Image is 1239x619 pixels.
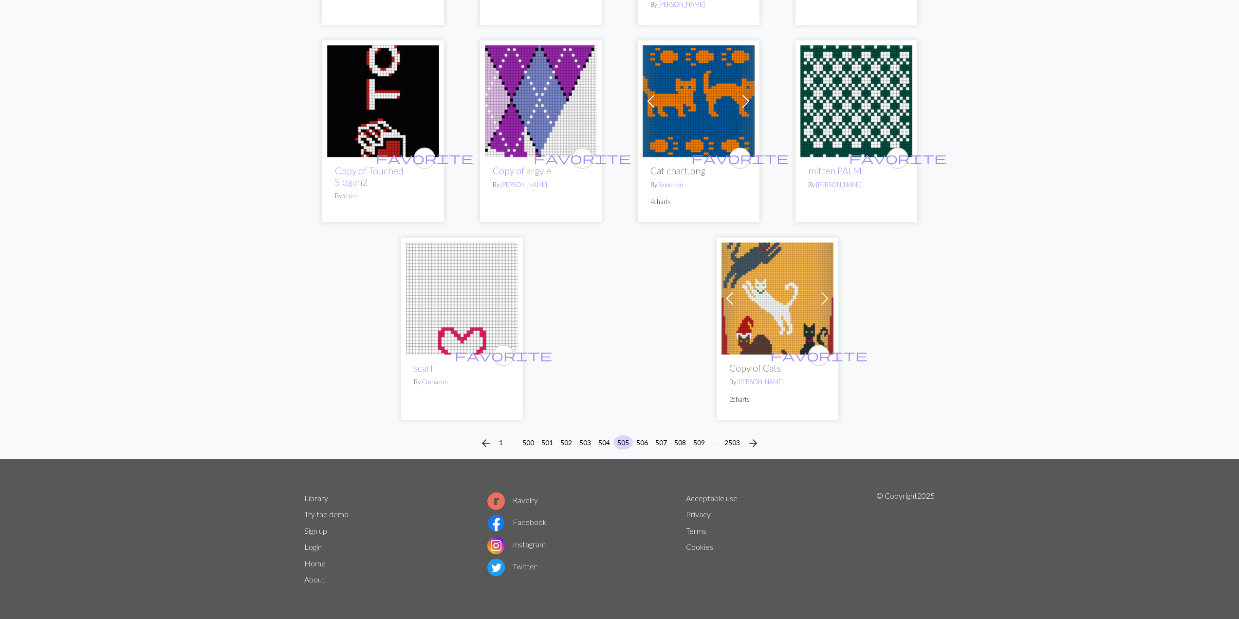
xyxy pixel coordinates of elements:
a: Library [304,493,328,503]
a: Acceptable use [686,493,738,503]
a: Cats [721,293,833,302]
button: favourite [887,148,908,169]
button: 503 [575,435,595,450]
span: favorite [770,348,868,363]
i: favourite [534,149,631,168]
a: Facebook [487,517,547,526]
a: [PERSON_NAME] [658,0,705,8]
h2: Cat chart.png [650,165,747,176]
a: [PERSON_NAME] [816,181,863,188]
span: arrow_forward [747,436,759,450]
a: Cookies [686,542,713,551]
a: Sign up [304,526,327,535]
img: scarf [406,243,518,355]
p: By [650,180,747,189]
img: Twitter logo [487,559,505,576]
a: scarf [406,293,518,302]
i: favourite [849,149,946,168]
img: Facebook logo [487,514,505,532]
p: 2 charts [729,395,826,404]
button: Previous [476,435,496,451]
span: favorite [455,348,552,363]
i: favourite [770,346,868,365]
a: Login [304,542,322,551]
button: 500 [518,435,538,450]
img: mitten PALM [800,45,912,157]
a: mitten PALM [808,165,862,176]
i: favourite [376,149,473,168]
button: Next [743,435,763,451]
i: Previous [480,437,492,449]
img: Cats [721,243,833,355]
button: 502 [556,435,576,450]
button: favourite [729,148,751,169]
i: Next [747,437,759,449]
a: scarf [414,362,433,374]
span: favorite [691,150,789,166]
button: 507 [651,435,671,450]
a: Terms [686,526,706,535]
img: argyle [485,45,597,157]
i: favourite [455,346,552,365]
a: Copy of argyle [493,165,551,176]
nav: Page navigation [476,435,763,451]
p: © Copyright 2025 [876,490,935,588]
a: argyle [485,95,597,105]
a: About [304,575,325,584]
i: favourite [691,149,789,168]
button: 2503 [721,435,744,450]
a: Twitter [487,562,537,571]
button: 504 [594,435,614,450]
a: Instagram [487,540,546,549]
a: Copy of Touched Slogan2 [335,165,404,188]
img: Instagram logo [487,537,505,554]
button: 508 [670,435,690,450]
a: Cmbazan [422,378,448,386]
span: favorite [849,150,946,166]
p: By [414,377,510,387]
p: 4 charts [650,197,747,206]
button: 501 [537,435,557,450]
span: favorite [376,150,473,166]
p: By [729,377,826,387]
a: [PERSON_NAME] [737,378,784,386]
a: Home [304,559,326,568]
img: Cat chart.png [643,45,755,157]
h2: Copy of Cats [729,362,826,374]
button: favourite [572,148,593,169]
p: By [493,180,589,189]
a: [PERSON_NAME] [500,181,547,188]
img: Touched Slogan2.jpg [327,45,439,157]
button: 506 [632,435,652,450]
button: 1 [495,435,507,450]
button: 509 [689,435,709,450]
a: Touched Slogan2.jpg [327,95,439,105]
a: mitten PALM [800,95,912,105]
a: Cat chart.png [643,95,755,105]
a: Try the demo [304,509,349,519]
button: favourite [808,345,830,366]
span: arrow_back [480,436,492,450]
a: Ravelry [487,495,538,505]
a: Yerim [343,192,358,200]
button: favourite [493,345,514,366]
button: favourite [414,148,435,169]
p: By [335,191,431,201]
p: By [808,180,905,189]
span: favorite [534,150,631,166]
a: Privacy [686,509,711,519]
button: 505 [613,435,633,450]
img: Ravelry logo [487,492,505,510]
a: StoneHen [658,181,683,188]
